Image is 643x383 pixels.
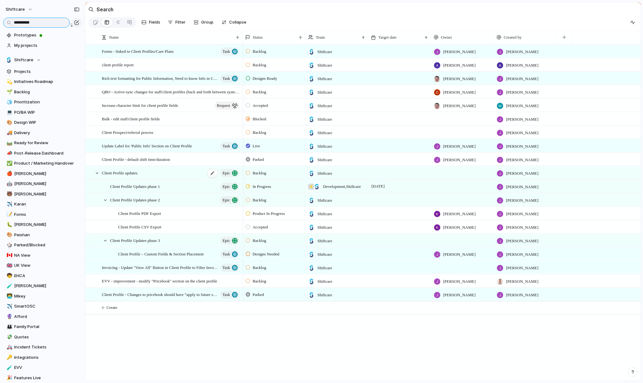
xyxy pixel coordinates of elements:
[102,277,217,284] span: EVV - improvement - modify "Pricebook" section on the client profile
[6,140,12,146] button: 🛤️
[7,88,11,96] div: 🌱
[102,47,173,55] span: Forms - linked to Client Profiles/Care Plans
[253,116,266,122] span: Blocked
[6,171,12,177] button: 🍎
[441,34,452,41] span: Owner
[3,169,82,178] div: 🍎[PERSON_NAME]
[443,89,475,96] span: [PERSON_NAME]
[3,118,82,127] div: 🎨Design WIP
[3,179,82,189] div: 🤖[PERSON_NAME]
[253,265,266,271] span: Backlog
[3,189,82,199] a: 🐻[PERSON_NAME]
[506,197,538,204] span: [PERSON_NAME]
[223,236,230,245] span: Epic
[378,34,397,41] span: Target date
[317,238,332,244] span: Shiftcare
[14,171,80,177] span: [PERSON_NAME]
[102,101,178,109] span: Increase character limit for client profile fields
[3,77,82,86] div: 💫Initiatives Roadmap
[253,224,268,230] span: Accepted
[253,102,268,109] span: Accepted
[220,74,239,83] button: Task
[506,157,538,163] span: [PERSON_NAME]
[220,47,239,56] button: Task
[506,143,538,150] span: [PERSON_NAME]
[3,251,82,260] a: 🇨🇦NA View
[14,150,80,156] span: Post-Release Dashboard
[506,292,538,298] span: [PERSON_NAME]
[139,17,163,27] button: Fields
[3,322,82,331] a: 👪Family Portal
[3,108,82,117] a: 💻PO/BA WIP
[6,119,12,126] button: 🎨
[253,143,260,149] span: Live
[3,159,82,168] a: ✅Product / Marketing Handover
[220,250,239,258] button: Task
[253,197,266,203] span: Backlog
[7,78,11,85] div: 💫
[3,363,82,372] a: 🧪EVV
[14,242,80,248] span: Parked/Blocked
[223,142,230,150] span: Task
[102,142,192,149] span: Update Label for 'Public Info' Section on Client Profile
[6,354,12,361] button: 🔑
[3,302,82,311] a: ✈️SmartOSC
[3,30,82,40] a: Prototypes
[7,323,11,331] div: 👪
[443,143,475,150] span: [PERSON_NAME]
[3,332,82,342] div: 💸Quotes
[6,99,12,105] button: 🧊
[14,119,80,126] span: Design WIP
[3,281,82,291] div: 🧪[PERSON_NAME]
[107,304,117,311] span: Create
[102,61,134,68] span: client profile report
[506,62,538,68] span: [PERSON_NAME]
[3,200,82,209] div: ✈️Karan
[3,210,82,219] div: 📝Forms
[6,314,12,320] button: 🔮
[220,169,239,177] button: Epic
[3,312,82,321] div: 🔮Afford
[201,19,213,25] span: Group
[14,42,80,49] span: My projects
[102,264,218,271] span: Invoicing - Update "View All" Button in Client Profile to Filter Invoices for That Client Only
[6,79,12,85] button: 💫
[443,49,475,55] span: [PERSON_NAME]
[14,303,80,309] span: SmartOSC
[6,334,12,340] button: 💸
[443,292,475,298] span: [PERSON_NAME]
[317,157,332,163] span: Shiftcare
[6,375,12,381] button: 🎉
[102,88,240,95] span: QBO - Active-sync changes for staff/client profiles (back and forth between systems)
[317,292,332,298] span: Shiftcare
[6,201,12,207] button: ✈️
[3,41,82,50] a: My projects
[14,68,80,75] span: Projects
[443,103,475,109] span: [PERSON_NAME]
[3,240,82,250] a: 🎲Parked/Blocked
[317,197,332,204] span: Shiftcare
[506,238,538,244] span: [PERSON_NAME]
[220,237,239,245] button: Epic
[317,116,332,123] span: Shiftcare
[6,181,12,187] button: 🤖
[253,129,266,136] span: Backlog
[317,103,332,109] span: Shiftcare
[7,109,11,116] div: 💻
[3,128,82,138] a: 🚚Delivery
[3,220,82,229] div: 🐛[PERSON_NAME]
[506,130,538,136] span: [PERSON_NAME]
[7,282,11,290] div: 🧪
[443,251,475,258] span: [PERSON_NAME]
[7,129,11,136] div: 🚚
[253,251,279,257] span: Designs Needed
[6,283,12,289] button: 🧪
[504,34,522,41] span: Created by
[14,140,80,146] span: Ready for Review
[253,75,277,82] span: Designs Ready
[102,115,160,122] span: Bulk - edit staff/client profile fields
[3,373,82,383] div: 🎉Features Live
[14,314,80,320] span: Afford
